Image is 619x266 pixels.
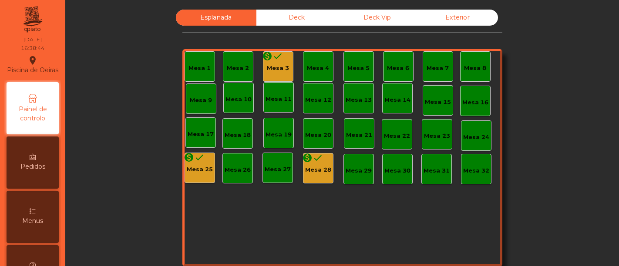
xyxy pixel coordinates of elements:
[313,153,323,163] i: done
[194,152,205,163] i: done
[9,105,57,123] span: Painel de controlo
[463,133,489,142] div: Mesa 24
[337,10,417,26] div: Deck Vip
[188,64,211,73] div: Mesa 1
[424,166,450,175] div: Mesa 31
[302,153,313,163] i: monetization_on
[176,10,256,26] div: Esplanada
[307,64,329,73] div: Mesa 4
[347,64,370,73] div: Mesa 5
[384,132,410,140] div: Mesa 22
[256,10,337,26] div: Deck
[417,10,498,26] div: Exterior
[427,64,449,73] div: Mesa 7
[188,130,214,139] div: Mesa 17
[262,51,272,61] i: monetization_on
[7,54,58,76] div: Piscina de Oeiras
[464,64,486,73] div: Mesa 8
[190,96,212,105] div: Mesa 9
[225,166,251,174] div: Mesa 26
[384,96,410,104] div: Mesa 14
[225,131,251,140] div: Mesa 18
[346,96,372,104] div: Mesa 13
[463,166,489,175] div: Mesa 32
[387,64,409,73] div: Mesa 6
[24,36,42,43] div: [DATE]
[22,4,43,35] img: qpiato
[20,162,45,171] span: Pedidos
[424,132,450,140] div: Mesa 23
[22,216,43,226] span: Menus
[305,166,331,174] div: Mesa 28
[346,131,372,140] div: Mesa 21
[184,152,194,163] i: monetization_on
[266,130,292,139] div: Mesa 19
[225,95,252,104] div: Mesa 10
[267,64,289,73] div: Mesa 3
[462,98,488,107] div: Mesa 16
[227,64,249,73] div: Mesa 2
[27,55,38,66] i: location_on
[305,131,331,140] div: Mesa 20
[305,96,331,104] div: Mesa 12
[384,166,410,175] div: Mesa 30
[21,44,44,52] div: 16:38:44
[425,98,451,106] div: Mesa 15
[187,165,213,174] div: Mesa 25
[265,165,291,174] div: Mesa 27
[272,51,283,61] i: done
[346,166,372,175] div: Mesa 29
[266,95,292,103] div: Mesa 11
